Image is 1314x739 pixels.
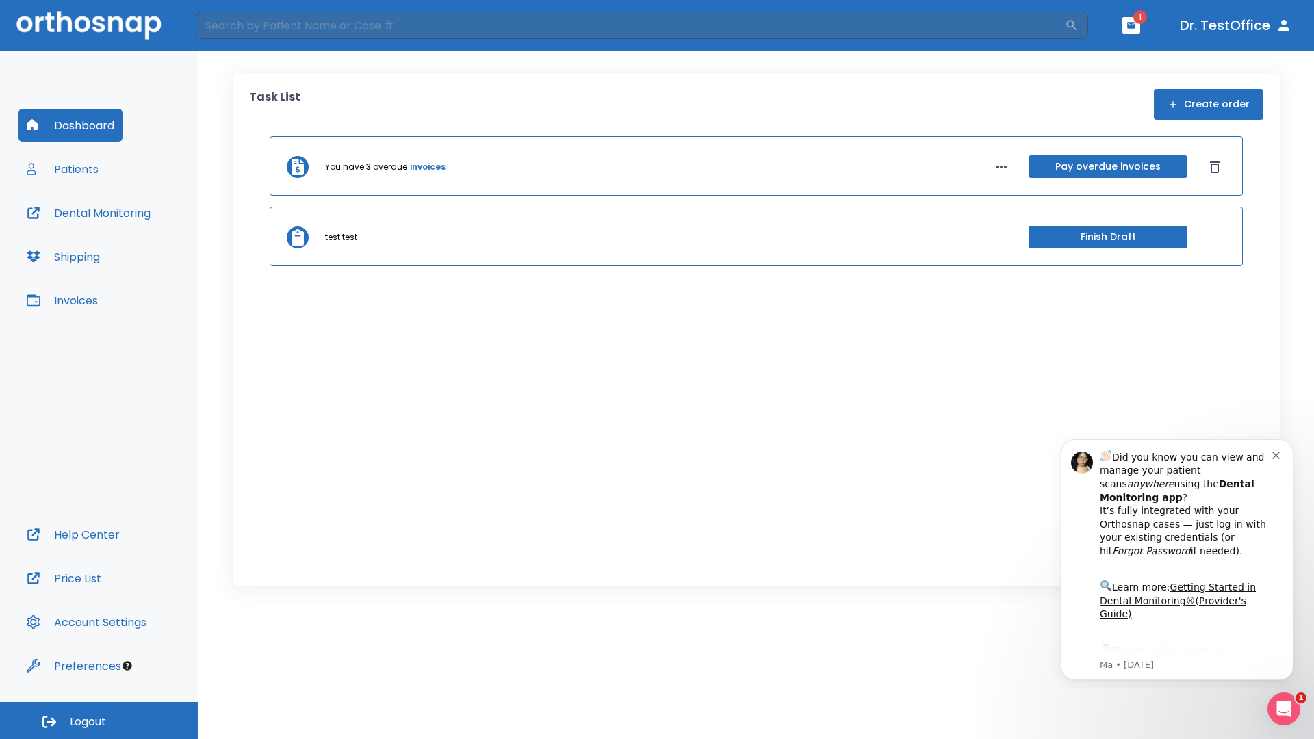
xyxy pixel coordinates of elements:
[18,649,129,682] button: Preferences
[1296,692,1306,703] span: 1
[1204,156,1226,178] button: Dismiss
[1154,89,1263,120] button: Create order
[1133,10,1147,24] span: 1
[1174,13,1298,38] button: Dr. TestOffice
[18,109,123,142] button: Dashboard
[1040,427,1314,688] iframe: Intercom notifications message
[410,161,446,173] a: invoices
[121,660,133,672] div: Tooltip anchor
[60,215,232,285] div: Download the app: | ​ Let us know if you need help getting started!
[18,562,109,595] button: Price List
[1029,155,1187,178] button: Pay overdue invoices
[18,518,128,551] button: Help Center
[60,232,232,244] p: Message from Ma, sent 5w ago
[18,153,107,185] button: Patients
[325,161,407,173] p: You have 3 overdue
[249,89,300,120] p: Task List
[1267,692,1300,725] iframe: Intercom live chat
[232,21,243,32] button: Dismiss notification
[16,11,162,39] img: Orthosnap
[18,606,155,638] button: Account Settings
[60,218,181,243] a: App Store
[18,196,159,229] button: Dental Monitoring
[18,240,108,273] button: Shipping
[70,714,106,729] span: Logout
[18,284,106,317] button: Invoices
[325,231,357,244] p: test test
[196,12,1065,39] input: Search by Patient Name or Case #
[1029,226,1187,248] button: Finish Draft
